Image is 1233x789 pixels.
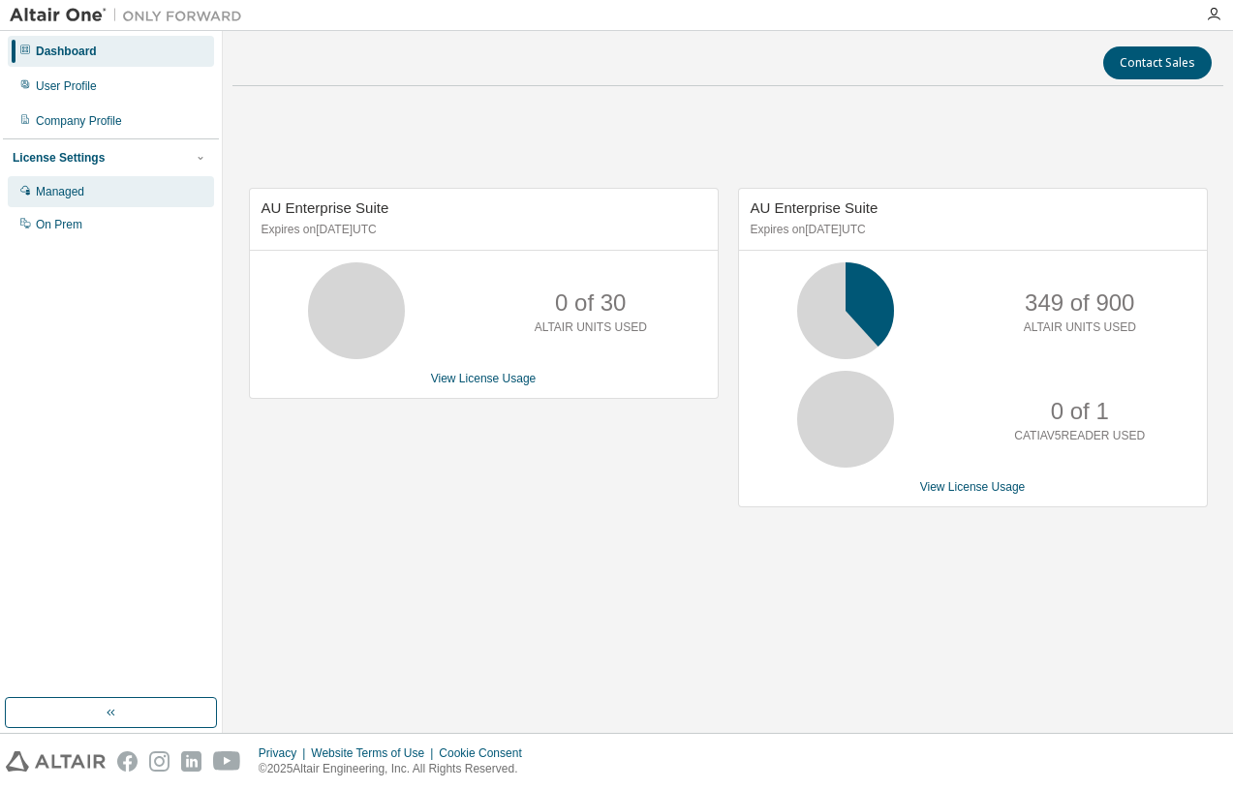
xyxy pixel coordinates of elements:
a: View License Usage [920,480,1026,494]
span: AU Enterprise Suite [262,199,389,216]
img: youtube.svg [213,751,241,772]
a: View License Usage [431,372,537,385]
p: ALTAIR UNITS USED [535,319,647,336]
p: Expires on [DATE] UTC [262,222,701,238]
div: License Settings [13,150,105,166]
p: Expires on [DATE] UTC [751,222,1190,238]
p: 0 of 30 [555,287,626,319]
span: AU Enterprise Suite [751,199,879,216]
p: ALTAIR UNITS USED [1024,319,1136,336]
div: Website Terms of Use [311,745,439,761]
div: Privacy [259,745,311,761]
img: facebook.svg [117,751,138,772]
div: On Prem [36,217,82,232]
div: Cookie Consent [439,745,533,761]
p: CATIAV5READER USED [1014,428,1145,444]
div: Dashboard [36,44,97,59]
p: © 2025 Altair Engineering, Inc. All Rights Reserved. [259,761,534,777]
p: 0 of 1 [1051,395,1109,428]
img: instagram.svg [149,751,170,772]
img: linkedin.svg [181,751,201,772]
img: Altair One [10,6,252,25]
div: Company Profile [36,113,122,129]
img: altair_logo.svg [6,751,106,772]
button: Contact Sales [1103,46,1212,79]
p: 349 of 900 [1025,287,1134,319]
div: Managed [36,184,84,199]
div: User Profile [36,78,97,94]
